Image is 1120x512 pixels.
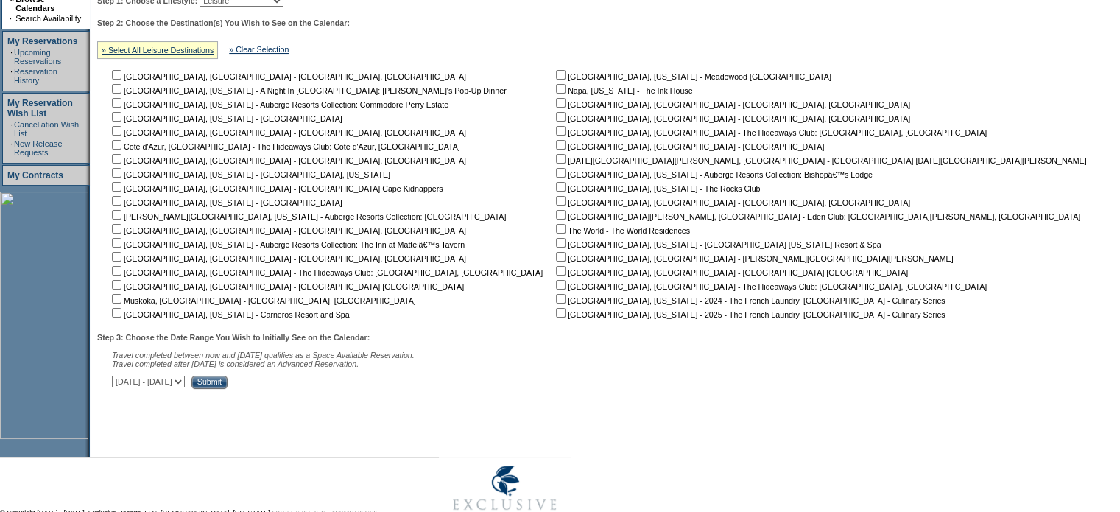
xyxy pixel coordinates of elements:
[7,98,73,119] a: My Reservation Wish List
[553,310,945,319] nobr: [GEOGRAPHIC_DATA], [US_STATE] - 2025 - The French Laundry, [GEOGRAPHIC_DATA] - Culinary Series
[109,254,466,263] nobr: [GEOGRAPHIC_DATA], [GEOGRAPHIC_DATA] - [GEOGRAPHIC_DATA], [GEOGRAPHIC_DATA]
[7,36,77,46] a: My Reservations
[553,128,987,137] nobr: [GEOGRAPHIC_DATA], [GEOGRAPHIC_DATA] - The Hideaways Club: [GEOGRAPHIC_DATA], [GEOGRAPHIC_DATA]
[14,120,79,138] a: Cancellation Wish List
[109,268,543,277] nobr: [GEOGRAPHIC_DATA], [GEOGRAPHIC_DATA] - The Hideaways Club: [GEOGRAPHIC_DATA], [GEOGRAPHIC_DATA]
[553,240,881,249] nobr: [GEOGRAPHIC_DATA], [US_STATE] - [GEOGRAPHIC_DATA] [US_STATE] Resort & Spa
[553,184,760,193] nobr: [GEOGRAPHIC_DATA], [US_STATE] - The Rocks Club
[102,46,214,55] a: » Select All Leisure Destinations
[112,360,359,368] nobr: Travel completed after [DATE] is considered an Advanced Reservation.
[7,170,63,180] a: My Contracts
[553,114,910,123] nobr: [GEOGRAPHIC_DATA], [GEOGRAPHIC_DATA] - [GEOGRAPHIC_DATA], [GEOGRAPHIC_DATA]
[553,268,908,277] nobr: [GEOGRAPHIC_DATA], [GEOGRAPHIC_DATA] - [GEOGRAPHIC_DATA] [GEOGRAPHIC_DATA]
[109,142,460,151] nobr: Cote d'Azur, [GEOGRAPHIC_DATA] - The Hideaways Club: Cote d'Azur, [GEOGRAPHIC_DATA]
[97,333,370,342] b: Step 3: Choose the Date Range You Wish to Initially See on the Calendar:
[10,139,13,157] td: ·
[109,226,466,235] nobr: [GEOGRAPHIC_DATA], [GEOGRAPHIC_DATA] - [GEOGRAPHIC_DATA], [GEOGRAPHIC_DATA]
[10,48,13,66] td: ·
[109,198,342,207] nobr: [GEOGRAPHIC_DATA], [US_STATE] - [GEOGRAPHIC_DATA]
[109,100,448,109] nobr: [GEOGRAPHIC_DATA], [US_STATE] - Auberge Resorts Collection: Commodore Perry Estate
[109,240,465,249] nobr: [GEOGRAPHIC_DATA], [US_STATE] - Auberge Resorts Collection: The Inn at Matteiâ€™s Tavern
[553,170,873,179] nobr: [GEOGRAPHIC_DATA], [US_STATE] - Auberge Resorts Collection: Bishopâ€™s Lodge
[553,226,690,235] nobr: The World - The World Residences
[109,170,390,179] nobr: [GEOGRAPHIC_DATA], [US_STATE] - [GEOGRAPHIC_DATA], [US_STATE]
[553,212,1080,221] nobr: [GEOGRAPHIC_DATA][PERSON_NAME], [GEOGRAPHIC_DATA] - Eden Club: [GEOGRAPHIC_DATA][PERSON_NAME], [G...
[97,18,350,27] b: Step 2: Choose the Destination(s) You Wish to See on the Calendar:
[14,67,57,85] a: Reservation History
[10,120,13,138] td: ·
[109,310,350,319] nobr: [GEOGRAPHIC_DATA], [US_STATE] - Carneros Resort and Spa
[109,86,507,95] nobr: [GEOGRAPHIC_DATA], [US_STATE] - A Night In [GEOGRAPHIC_DATA]: [PERSON_NAME]'s Pop-Up Dinner
[109,184,443,193] nobr: [GEOGRAPHIC_DATA], [GEOGRAPHIC_DATA] - [GEOGRAPHIC_DATA] Cape Kidnappers
[109,212,506,221] nobr: [PERSON_NAME][GEOGRAPHIC_DATA], [US_STATE] - Auberge Resorts Collection: [GEOGRAPHIC_DATA]
[109,72,466,81] nobr: [GEOGRAPHIC_DATA], [GEOGRAPHIC_DATA] - [GEOGRAPHIC_DATA], [GEOGRAPHIC_DATA]
[14,139,62,157] a: New Release Requests
[553,100,910,109] nobr: [GEOGRAPHIC_DATA], [GEOGRAPHIC_DATA] - [GEOGRAPHIC_DATA], [GEOGRAPHIC_DATA]
[109,296,416,305] nobr: Muskoka, [GEOGRAPHIC_DATA] - [GEOGRAPHIC_DATA], [GEOGRAPHIC_DATA]
[10,67,13,85] td: ·
[553,142,824,151] nobr: [GEOGRAPHIC_DATA], [GEOGRAPHIC_DATA] - [GEOGRAPHIC_DATA]
[553,156,1086,165] nobr: [DATE][GEOGRAPHIC_DATA][PERSON_NAME], [GEOGRAPHIC_DATA] - [GEOGRAPHIC_DATA] [DATE][GEOGRAPHIC_DAT...
[15,14,81,23] a: Search Availability
[109,156,466,165] nobr: [GEOGRAPHIC_DATA], [GEOGRAPHIC_DATA] - [GEOGRAPHIC_DATA], [GEOGRAPHIC_DATA]
[14,48,61,66] a: Upcoming Reservations
[112,351,415,360] span: Travel completed between now and [DATE] qualifies as a Space Available Reservation.
[191,376,228,389] input: Submit
[553,198,910,207] nobr: [GEOGRAPHIC_DATA], [GEOGRAPHIC_DATA] - [GEOGRAPHIC_DATA], [GEOGRAPHIC_DATA]
[553,72,831,81] nobr: [GEOGRAPHIC_DATA], [US_STATE] - Meadowood [GEOGRAPHIC_DATA]
[553,282,987,291] nobr: [GEOGRAPHIC_DATA], [GEOGRAPHIC_DATA] - The Hideaways Club: [GEOGRAPHIC_DATA], [GEOGRAPHIC_DATA]
[229,45,289,54] a: » Clear Selection
[553,86,692,95] nobr: Napa, [US_STATE] - The Ink House
[109,114,342,123] nobr: [GEOGRAPHIC_DATA], [US_STATE] - [GEOGRAPHIC_DATA]
[109,282,464,291] nobr: [GEOGRAPHIC_DATA], [GEOGRAPHIC_DATA] - [GEOGRAPHIC_DATA] [GEOGRAPHIC_DATA]
[109,128,466,137] nobr: [GEOGRAPHIC_DATA], [GEOGRAPHIC_DATA] - [GEOGRAPHIC_DATA], [GEOGRAPHIC_DATA]
[10,14,14,23] td: ·
[553,296,945,305] nobr: [GEOGRAPHIC_DATA], [US_STATE] - 2024 - The French Laundry, [GEOGRAPHIC_DATA] - Culinary Series
[553,254,953,263] nobr: [GEOGRAPHIC_DATA], [GEOGRAPHIC_DATA] - [PERSON_NAME][GEOGRAPHIC_DATA][PERSON_NAME]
